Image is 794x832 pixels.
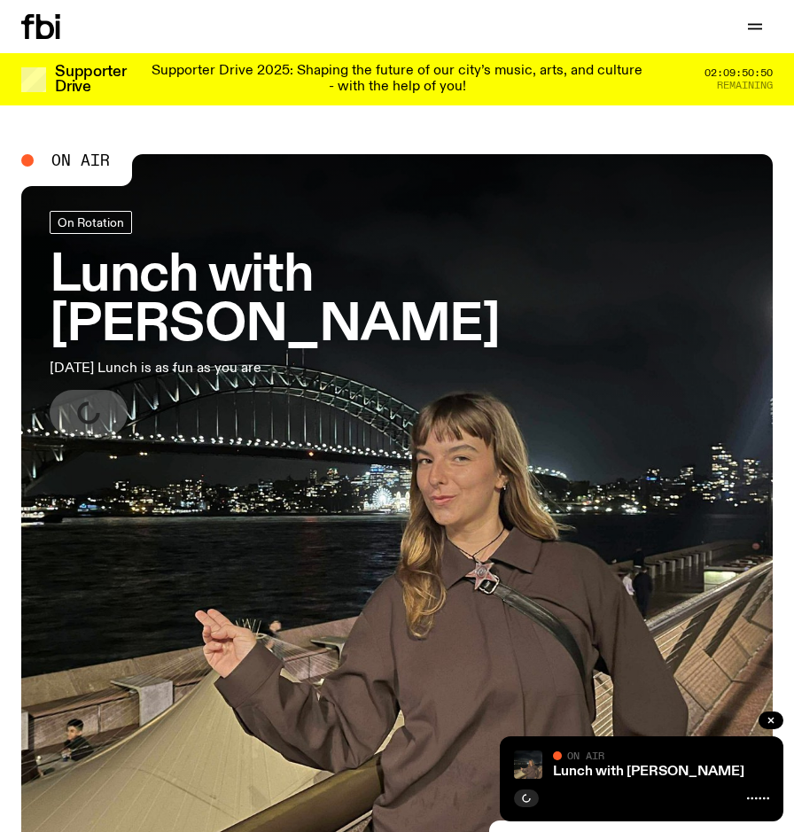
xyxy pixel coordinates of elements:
[50,211,132,234] a: On Rotation
[149,64,645,95] p: Supporter Drive 2025: Shaping the future of our city’s music, arts, and culture - with the help o...
[567,750,604,761] span: On Air
[704,68,773,78] span: 02:09:50:50
[553,765,744,779] a: Lunch with [PERSON_NAME]
[58,215,124,229] span: On Rotation
[55,65,126,95] h3: Supporter Drive
[50,252,744,351] h3: Lunch with [PERSON_NAME]
[514,750,542,779] img: Izzy Page stands above looking down at Opera Bar. She poses in front of the Harbour Bridge in the...
[717,81,773,90] span: Remaining
[50,211,744,436] a: Lunch with [PERSON_NAME][DATE] Lunch is as fun as you are
[51,152,110,168] span: On Air
[50,358,503,379] p: [DATE] Lunch is as fun as you are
